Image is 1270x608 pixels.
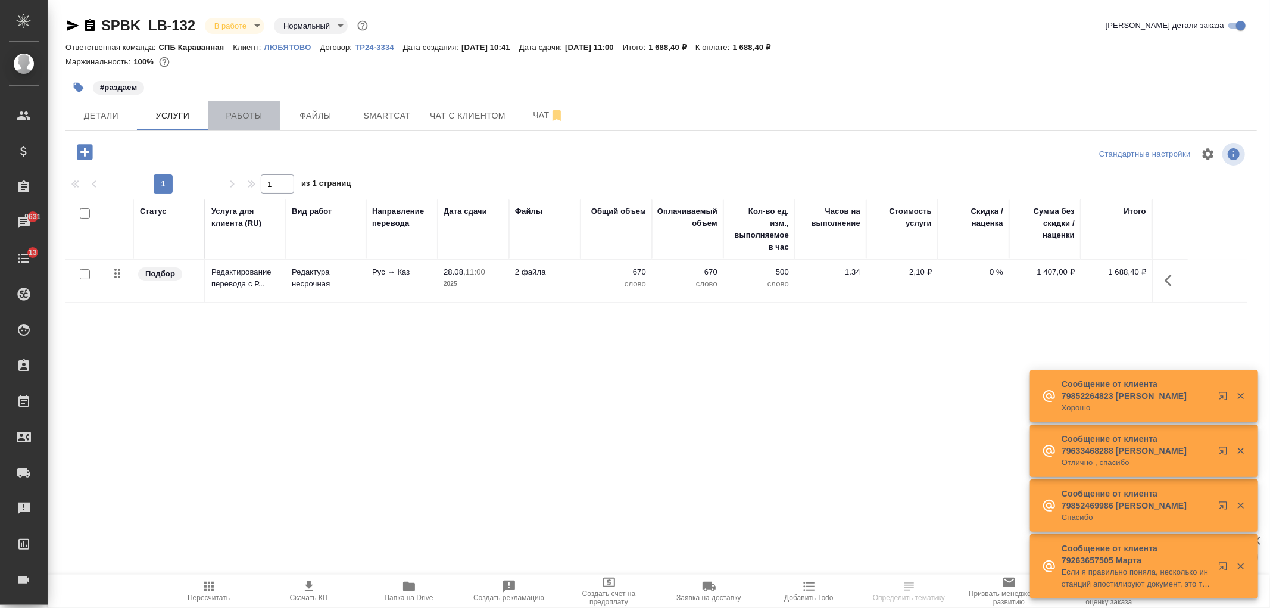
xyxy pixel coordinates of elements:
[144,108,201,123] span: Услуги
[65,43,159,52] p: Ответственная команда:
[648,43,695,52] p: 1 688,40 ₽
[1228,500,1253,511] button: Закрыть
[3,208,45,238] a: 9631
[292,205,332,217] div: Вид работ
[1194,140,1222,169] span: Настроить таблицу
[1062,457,1210,469] p: Отлично , спасибо
[205,18,264,34] div: В работе
[1211,494,1240,522] button: Открыть в новой вкладке
[1096,145,1194,164] div: split button
[1015,205,1075,241] div: Сумма без скидки / наценки
[586,278,646,290] p: слово
[211,266,280,290] p: Редактирование перевода с Р...
[1211,554,1240,583] button: Открыть в новой вкладке
[403,43,461,52] p: Дата создания:
[430,108,505,123] span: Чат с клиентом
[65,74,92,101] button: Добавить тэг
[444,267,466,276] p: 28.08,
[657,205,717,229] div: Оплачиваемый объем
[358,108,416,123] span: Smartcat
[520,108,577,123] span: Чат
[355,42,403,52] a: ТР24-3334
[733,43,780,52] p: 1 688,40 ₽
[292,266,360,290] p: Редактура несрочная
[729,278,789,290] p: слово
[355,43,403,52] p: ТР24-3334
[1222,143,1247,166] span: Посмотреть информацию
[157,54,172,70] button: 0.00 RUB;
[944,205,1003,229] div: Скидка / наценка
[3,244,45,273] a: 13
[515,205,542,217] div: Файлы
[68,140,101,164] button: Добавить услугу
[1062,488,1210,512] p: Сообщение от клиента 79852469986 [PERSON_NAME]
[519,43,565,52] p: Дата сдачи:
[444,205,487,217] div: Дата сдачи
[264,42,320,52] a: ЛЮБЯТОВО
[211,205,280,229] div: Услуга для клиента (RU)
[1228,561,1253,572] button: Закрыть
[92,82,145,92] span: раздаем
[233,43,264,52] p: Клиент:
[1062,512,1210,523] p: Спасибо
[1062,378,1210,402] p: Сообщение от клиента 79852264823 [PERSON_NAME]
[372,266,432,278] p: Рус → Каз
[466,267,485,276] p: 11:00
[623,43,648,52] p: Итого:
[145,268,175,280] p: Подбор
[140,205,167,217] div: Статус
[65,18,80,33] button: Скопировать ссылку для ЯМессенджера
[444,278,503,290] p: 2025
[944,266,1003,278] p: 0 %
[695,43,733,52] p: К оплате:
[729,266,789,278] p: 500
[801,205,860,229] div: Часов на выполнение
[372,205,432,229] div: Направление перевода
[1062,542,1210,566] p: Сообщение от клиента 79263657505 Марта
[264,43,320,52] p: ЛЮБЯТОВО
[872,266,932,278] p: 2,10 ₽
[17,211,48,223] span: 9631
[1015,266,1075,278] p: 1 407,00 ₽
[65,57,133,66] p: Маржинальность:
[461,43,519,52] p: [DATE] 10:41
[1062,566,1210,590] p: Если я правильно поняла, несколько инстанций апостилируют документ, это так?
[73,108,130,123] span: Детали
[211,21,250,31] button: В работе
[1157,266,1186,295] button: Показать кнопки
[21,247,44,258] span: 13
[280,21,333,31] button: Нормальный
[320,43,355,52] p: Договор:
[159,43,233,52] p: СПБ Караванная
[795,260,866,302] td: 1.34
[872,205,932,229] div: Стоимость услуги
[355,18,370,33] button: Доп статусы указывают на важность/срочность заказа
[591,205,646,217] div: Общий объем
[100,82,137,93] p: #раздаем
[729,205,789,253] div: Кол-во ед. изм., выполняемое в час
[83,18,97,33] button: Скопировать ссылку
[1106,20,1224,32] span: [PERSON_NAME] детали заказа
[658,278,717,290] p: слово
[1228,391,1253,401] button: Закрыть
[101,17,195,33] a: SPBK_LB-132
[658,266,717,278] p: 670
[216,108,273,123] span: Работы
[301,176,351,194] span: из 1 страниц
[1211,439,1240,467] button: Открыть в новой вкладке
[1062,433,1210,457] p: Сообщение от клиента 79633468288 [PERSON_NAME]
[274,18,348,34] div: В работе
[287,108,344,123] span: Файлы
[565,43,623,52] p: [DATE] 11:00
[133,57,157,66] p: 100%
[1124,205,1146,217] div: Итого
[1228,445,1253,456] button: Закрыть
[1062,402,1210,414] p: Хорошо
[515,266,575,278] p: 2 файла
[1211,384,1240,413] button: Открыть в новой вкладке
[550,108,564,123] svg: Отписаться
[586,266,646,278] p: 670
[1087,266,1146,278] p: 1 688,40 ₽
